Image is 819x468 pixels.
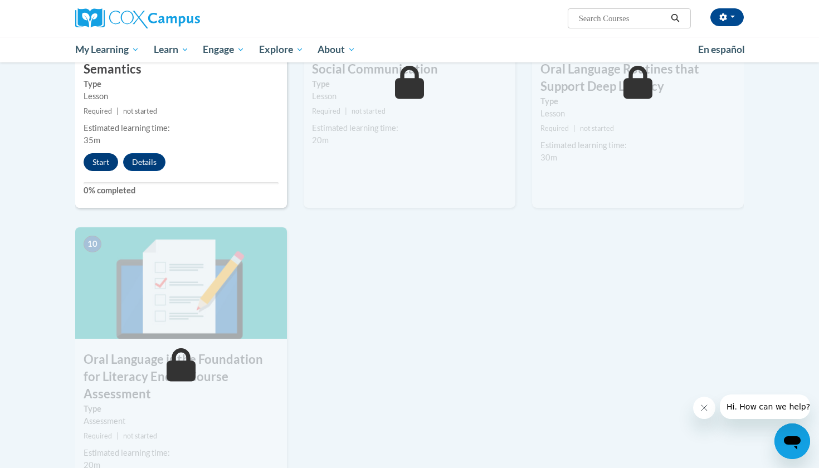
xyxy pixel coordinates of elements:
[312,78,507,90] label: Type
[693,397,715,419] iframe: Close message
[84,184,279,197] label: 0% completed
[710,8,744,26] button: Account Settings
[123,107,157,115] span: not started
[259,43,304,56] span: Explore
[75,61,287,78] h3: Semantics
[318,43,355,56] span: About
[352,107,386,115] span: not started
[84,153,118,171] button: Start
[667,12,684,25] button: Search
[75,43,139,56] span: My Learning
[578,12,667,25] input: Search Courses
[345,107,347,115] span: |
[154,43,189,56] span: Learn
[540,108,735,120] div: Lesson
[573,124,576,133] span: |
[84,122,279,134] div: Estimated learning time:
[75,351,287,402] h3: Oral Language is the Foundation for Literacy End of Course Assessment
[84,107,112,115] span: Required
[84,447,279,459] div: Estimated learning time:
[116,107,119,115] span: |
[84,90,279,103] div: Lesson
[84,415,279,427] div: Assessment
[75,8,287,28] a: Cox Campus
[312,107,340,115] span: Required
[312,90,507,103] div: Lesson
[196,37,252,62] a: Engage
[720,394,810,419] iframe: Message from company
[540,153,557,162] span: 30m
[540,124,569,133] span: Required
[68,37,147,62] a: My Learning
[532,61,744,95] h3: Oral Language Routines that Support Deep Literacy
[311,37,363,62] a: About
[75,227,287,339] img: Course Image
[116,432,119,440] span: |
[540,139,735,152] div: Estimated learning time:
[147,37,196,62] a: Learn
[304,61,515,78] h3: Social Communication
[698,43,745,55] span: En español
[84,78,279,90] label: Type
[203,43,245,56] span: Engage
[540,95,735,108] label: Type
[580,124,614,133] span: not started
[691,38,752,61] a: En español
[252,37,311,62] a: Explore
[84,432,112,440] span: Required
[312,135,329,145] span: 20m
[75,8,200,28] img: Cox Campus
[84,135,100,145] span: 35m
[123,432,157,440] span: not started
[774,423,810,459] iframe: Button to launch messaging window
[58,37,760,62] div: Main menu
[84,403,279,415] label: Type
[123,153,165,171] button: Details
[84,236,101,252] span: 10
[312,122,507,134] div: Estimated learning time:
